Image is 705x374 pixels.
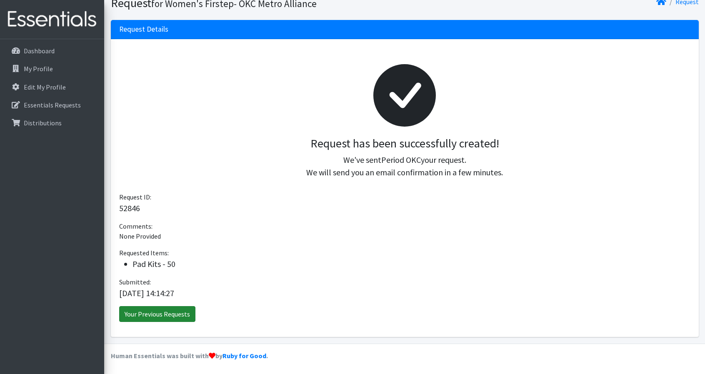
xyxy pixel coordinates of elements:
[119,193,151,201] span: Request ID:
[111,352,268,360] strong: Human Essentials was built with by .
[119,306,195,322] a: Your Previous Requests
[222,352,266,360] a: Ruby for Good
[3,5,101,33] img: HumanEssentials
[24,119,62,127] p: Distributions
[3,115,101,131] a: Distributions
[24,101,81,109] p: Essentials Requests
[119,249,169,257] span: Requested Items:
[119,232,161,240] span: None Provided
[119,222,152,230] span: Comments:
[3,42,101,59] a: Dashboard
[24,83,66,91] p: Edit My Profile
[119,287,690,299] p: [DATE] 14:14:27
[126,154,684,179] p: We've sent your request. We will send you an email confirmation in a few minutes.
[126,137,684,151] h3: Request has been successfully created!
[119,25,168,34] h3: Request Details
[3,60,101,77] a: My Profile
[119,202,690,214] p: 52846
[381,155,421,165] span: Period OKC
[119,278,151,286] span: Submitted:
[24,47,55,55] p: Dashboard
[132,258,690,270] li: Pad Kits - 50
[3,97,101,113] a: Essentials Requests
[24,65,53,73] p: My Profile
[3,79,101,95] a: Edit My Profile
